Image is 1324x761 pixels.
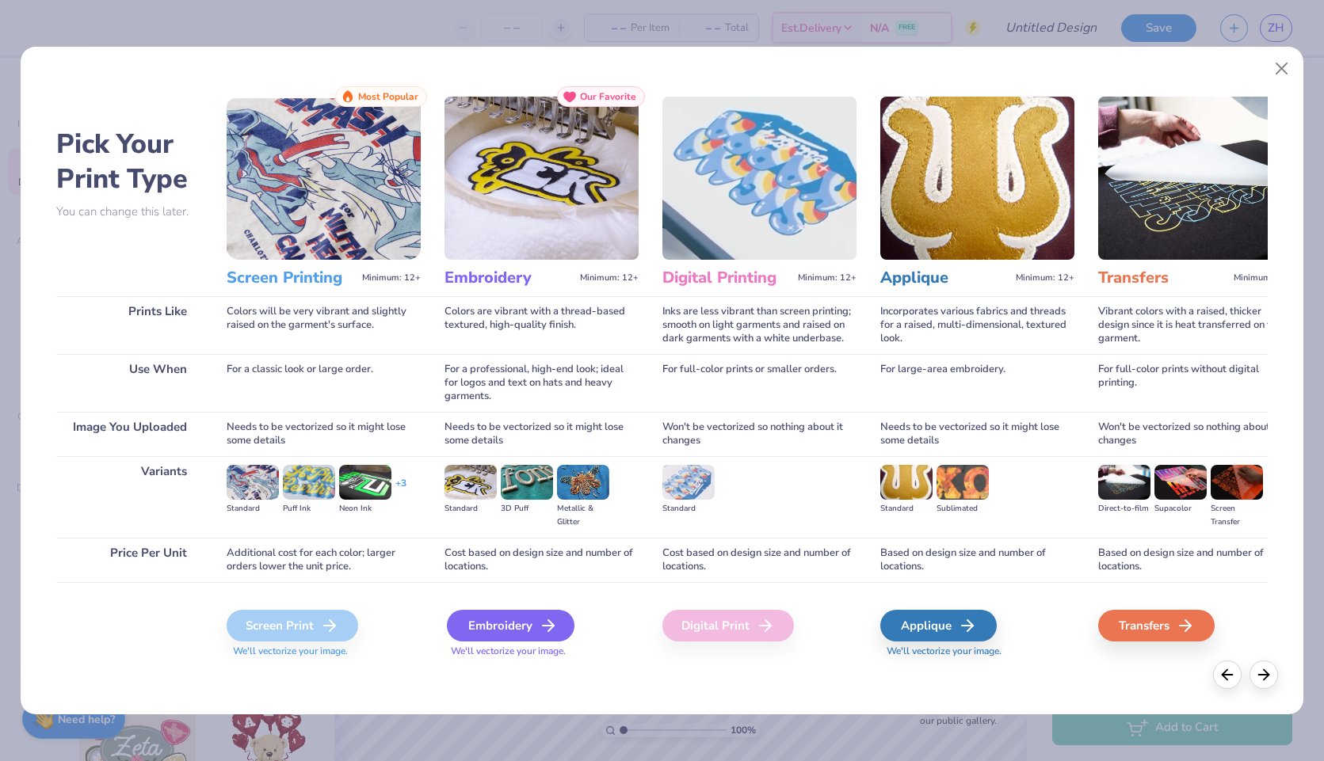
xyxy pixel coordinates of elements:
span: We'll vectorize your image. [227,645,421,658]
img: Standard [227,465,279,500]
div: Transfers [1098,610,1215,641]
div: Direct-to-film [1098,502,1150,516]
div: Embroidery [447,610,574,641]
img: Screen Transfer [1211,465,1263,500]
div: Standard [445,502,497,516]
div: Use When [56,354,203,412]
span: Our Favorite [580,91,636,102]
div: Digital Print [662,610,794,641]
div: For full-color prints or smaller orders. [662,354,857,412]
div: Supacolor [1154,502,1207,516]
img: Metallic & Glitter [557,465,609,500]
div: For full-color prints without digital printing. [1098,354,1292,412]
div: Standard [880,502,933,516]
div: Colors are vibrant with a thread-based textured, high-quality finish. [445,296,639,354]
img: Applique [880,97,1074,260]
img: 3D Puff [501,465,553,500]
div: Metallic & Glitter [557,502,609,529]
img: Puff Ink [283,465,335,500]
div: Needs to be vectorized so it might lose some details [445,412,639,456]
div: Puff Ink [283,502,335,516]
img: Standard [445,465,497,500]
div: Vibrant colors with a raised, thicker design since it is heat transferred on the garment. [1098,296,1292,354]
div: Won't be vectorized so nothing about it changes [1098,412,1292,456]
h3: Transfers [1098,268,1227,288]
h3: Digital Printing [662,268,792,288]
div: + 3 [395,477,406,504]
div: Screen Print [227,610,358,641]
div: Price Per Unit [56,538,203,582]
img: Embroidery [445,97,639,260]
div: Based on design size and number of locations. [880,538,1074,582]
div: Standard [662,502,715,516]
span: We'll vectorize your image. [445,645,639,658]
div: Won't be vectorized so nothing about it changes [662,412,857,456]
div: Image You Uploaded [56,412,203,456]
div: Cost based on design size and number of locations. [662,538,857,582]
img: Neon Ink [339,465,391,500]
span: Minimum: 12+ [580,272,639,283]
div: Incorporates various fabrics and threads for a raised, multi-dimensional, textured look. [880,296,1074,354]
div: Sublimated [937,502,989,516]
h3: Screen Printing [227,268,356,288]
span: Minimum: 12+ [798,272,857,283]
span: Minimum: 12+ [1016,272,1074,283]
img: Standard [662,465,715,500]
div: Based on design size and number of locations. [1098,538,1292,582]
div: 3D Puff [501,502,553,516]
div: Cost based on design size and number of locations. [445,538,639,582]
div: Prints Like [56,296,203,354]
span: Minimum: 12+ [362,272,421,283]
h3: Embroidery [445,268,574,288]
span: Most Popular [358,91,418,102]
div: Additional cost for each color; larger orders lower the unit price. [227,538,421,582]
div: Colors will be very vibrant and slightly raised on the garment's surface. [227,296,421,354]
div: Variants [56,456,203,538]
img: Direct-to-film [1098,465,1150,500]
div: Screen Transfer [1211,502,1263,529]
div: For a classic look or large order. [227,354,421,412]
div: Neon Ink [339,502,391,516]
p: You can change this later. [56,205,203,219]
h3: Applique [880,268,1009,288]
div: For a professional, high-end look; ideal for logos and text on hats and heavy garments. [445,354,639,412]
div: Needs to be vectorized so it might lose some details [227,412,421,456]
button: Close [1267,54,1297,84]
img: Standard [880,465,933,500]
img: Supacolor [1154,465,1207,500]
span: Minimum: 12+ [1234,272,1292,283]
div: Applique [880,610,997,641]
div: For large-area embroidery. [880,354,1074,412]
div: Inks are less vibrant than screen printing; smooth on light garments and raised on dark garments ... [662,296,857,354]
div: Needs to be vectorized so it might lose some details [880,412,1074,456]
img: Screen Printing [227,97,421,260]
h2: Pick Your Print Type [56,127,203,196]
span: We'll vectorize your image. [880,645,1074,658]
div: Standard [227,502,279,516]
img: Sublimated [937,465,989,500]
img: Digital Printing [662,97,857,260]
img: Transfers [1098,97,1292,260]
